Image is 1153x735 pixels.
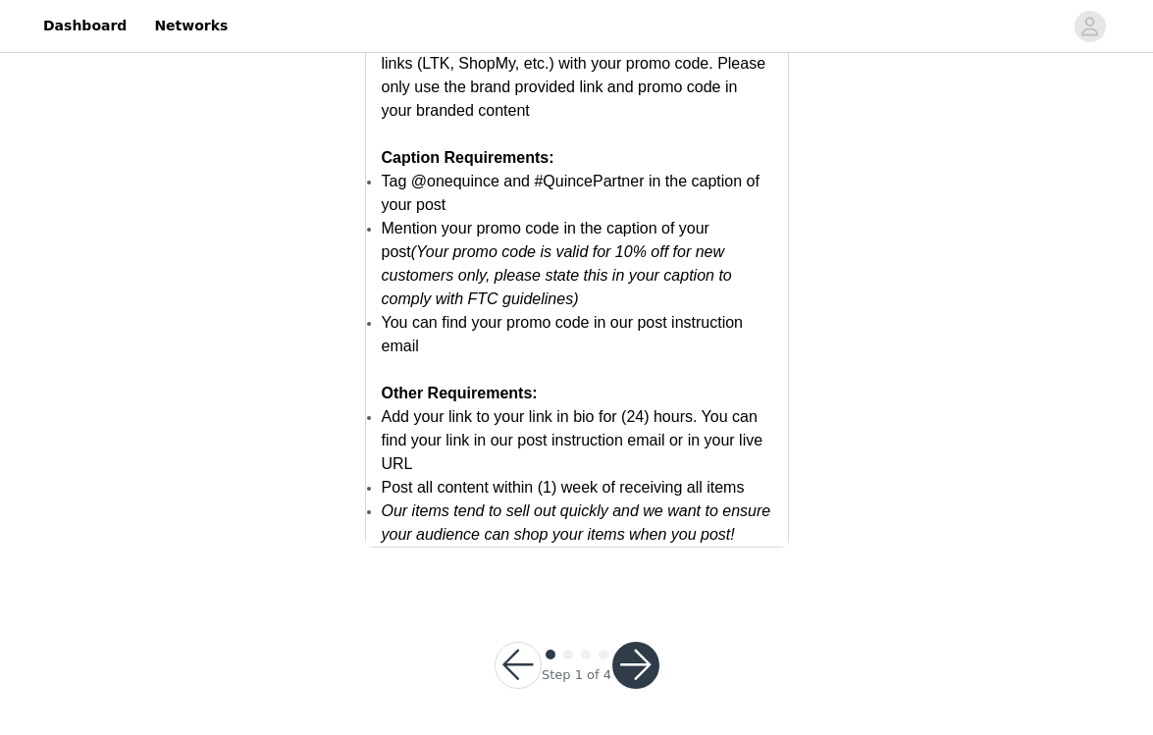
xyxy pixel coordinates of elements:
span: Post all content within (1) week of receiving all items [382,479,745,496]
span: Tag @onequince and #QuincePartner in the caption of your post [382,173,760,213]
span: Add your link to your link in bio for (24) hours. You can find your link in our post instruction ... [382,408,763,472]
div: avatar [1080,11,1099,42]
span: You can find your promo code in our post instruction email [382,314,744,354]
a: Networks [142,4,239,48]
strong: Caption Requirements: [382,149,554,166]
em: (Your promo code is valid for 10% off for new customers only, please state this in your caption t... [382,243,732,307]
span: Mention your promo code in the caption of your post [382,220,732,307]
span: On the branded content, please use affiliate links (LTK, ShopMy, etc.) with your promo code. Plea... [382,31,766,119]
a: Dashboard [31,4,138,48]
div: Step 1 of 4 [542,665,611,685]
em: Our items tend to sell out quickly and we want to ensure your audience can shop your items when y... [382,502,771,543]
strong: Other Requirements: [382,385,538,401]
